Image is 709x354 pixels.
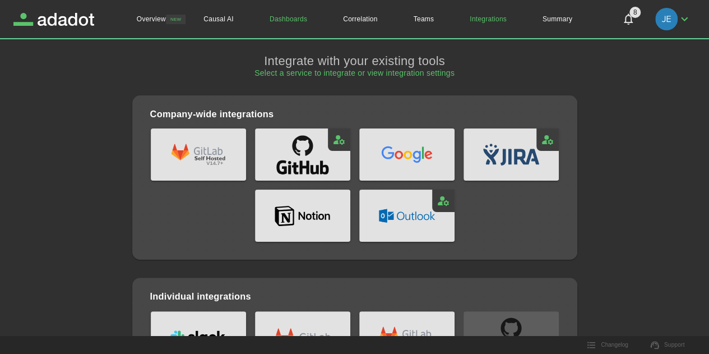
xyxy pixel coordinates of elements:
span: 8 [629,7,641,18]
img: jerrica.gonzalez [655,8,678,30]
a: Adadot Homepage [13,13,94,26]
h3: Company-wide integrations [150,109,559,119]
button: jerrica.gonzalez [651,4,696,34]
h3: Individual integrations [150,291,559,302]
button: Changelog [581,337,634,353]
text: v14.7+ [206,160,224,167]
button: jira: Connected [464,128,559,181]
button: notion [255,190,350,242]
button: Notifications [615,6,642,33]
button: github: Connected [255,128,350,181]
button: gitlabSelfManaged [151,128,246,181]
svg: Connected [332,133,346,146]
button: google [359,128,455,181]
button: microsoft: Connected [359,190,455,242]
a: Support [644,337,692,353]
h2: Select a service to integrate or view integration settings [254,68,455,77]
svg: Connected [541,133,554,146]
h1: Integrate with your existing tools [264,54,445,68]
